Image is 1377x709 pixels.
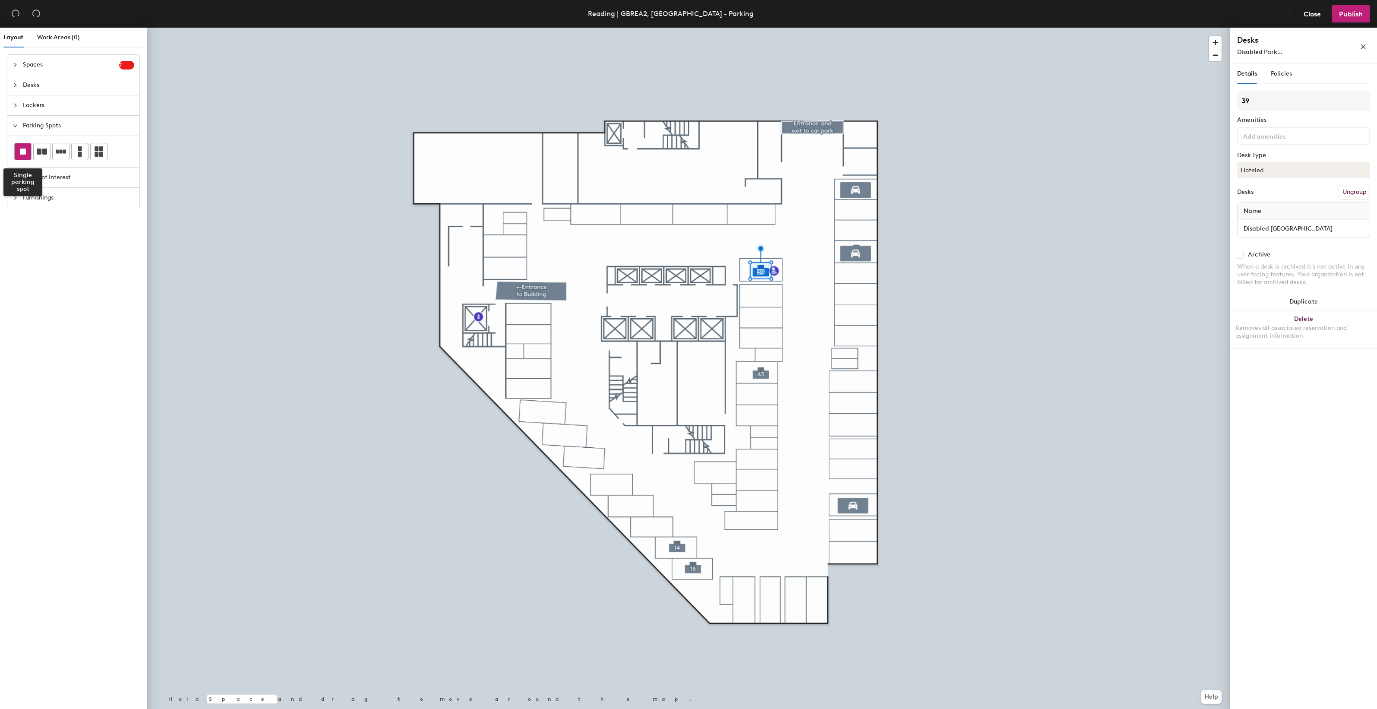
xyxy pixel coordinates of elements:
[1248,251,1270,258] div: Archive
[119,61,134,70] sup: 7
[1239,222,1368,234] input: Unnamed desk
[119,62,134,68] span: 7
[1296,5,1328,22] button: Close
[13,175,18,180] span: collapsed
[1239,203,1266,219] span: Name
[11,9,20,18] span: undo
[13,62,18,67] span: collapsed
[1230,310,1377,348] button: DeleteRemoves all associated reservation and assignment information
[1230,293,1377,310] button: Duplicate
[13,123,18,128] span: expanded
[1235,324,1372,340] div: Removes all associated reservation and assignment information
[1271,70,1292,77] span: Policies
[1237,117,1370,123] div: Amenities
[1332,5,1370,22] button: Publish
[1339,185,1370,199] button: Ungroup
[1360,44,1366,50] span: close
[3,34,23,41] span: Layout
[13,195,18,200] span: collapsed
[1237,70,1257,77] span: Details
[1237,35,1332,46] h4: Desks
[28,5,45,22] button: Redo (⌘ + ⇧ + Z)
[37,34,80,41] span: Work Areas (0)
[23,75,134,95] span: Desks
[23,188,134,208] span: Furnishings
[23,95,134,115] span: Lockers
[7,5,24,22] button: Undo (⌘ + Z)
[1237,152,1370,159] div: Desk Type
[23,168,134,187] span: Points of Interest
[1237,263,1370,286] div: When a desk is archived it's not active in any user-facing features. Your organization is not bil...
[588,8,754,19] div: Reading | GBREA2, [GEOGRAPHIC_DATA] - Parking
[1237,189,1254,196] div: Desks
[1339,10,1363,18] span: Publish
[13,103,18,108] span: collapsed
[23,55,119,75] span: Spaces
[1201,690,1222,704] button: Help
[1241,130,1319,141] input: Add amenities
[1304,10,1321,18] span: Close
[23,116,134,136] span: Parking Spots
[1237,48,1282,56] span: Disabled Park...
[1237,162,1370,178] button: Hoteled
[14,143,32,160] button: Single parking spot
[13,82,18,88] span: collapsed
